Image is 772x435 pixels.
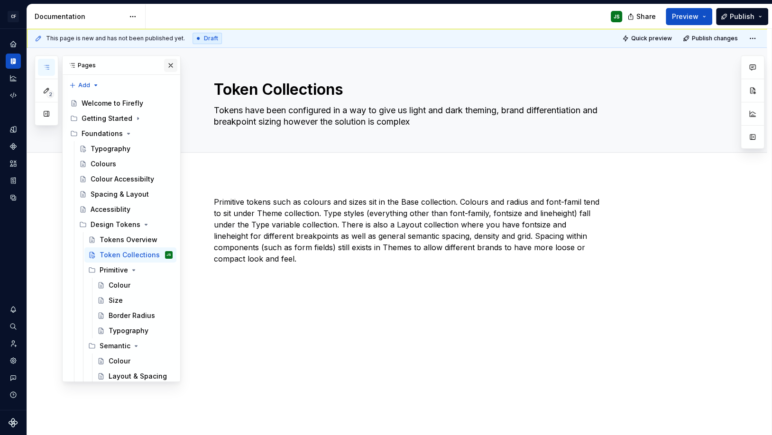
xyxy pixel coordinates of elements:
[109,372,167,381] div: Layout & Spacing
[212,103,601,129] textarea: Tokens have been configured in a way to give us light and dark theming, brand differentiation and...
[93,278,176,293] a: Colour
[623,8,662,25] button: Share
[109,326,148,335] div: Typography
[636,12,656,21] span: Share
[63,56,180,75] div: Pages
[84,232,176,247] a: Tokens Overview
[9,418,18,427] svg: Supernova Logo
[78,82,90,89] span: Add
[100,265,128,275] div: Primitive
[109,356,130,366] div: Colour
[84,247,176,263] a: Token CollectionsJS
[93,353,176,369] a: Colour
[716,8,768,25] button: Publish
[75,187,176,202] a: Spacing & Layout
[66,126,176,141] div: Foundations
[84,263,176,278] div: Primitive
[109,311,155,320] div: Border Radius
[166,250,171,260] div: JS
[730,12,754,21] span: Publish
[46,35,185,42] span: This page is new and has not been published yet.
[6,122,21,137] a: Design tokens
[46,91,54,98] span: 2
[75,156,176,172] a: Colours
[2,6,25,27] button: CF
[75,141,176,156] a: Typography
[692,35,738,42] span: Publish changes
[672,12,698,21] span: Preview
[91,174,154,184] div: Colour Accessibilty
[93,323,176,338] a: Typography
[93,369,176,384] a: Layout & Spacing
[6,353,21,368] a: Settings
[91,205,130,214] div: Accessiblity
[204,35,218,42] span: Draft
[8,11,19,22] div: CF
[91,220,140,229] div: Design Tokens
[6,370,21,385] button: Contact support
[212,78,601,101] textarea: Token Collections
[214,196,603,264] p: Primitive tokens such as colours and sizes sit in the Base collection. Colours and radius and fon...
[109,296,123,305] div: Size
[619,32,676,45] button: Quick preview
[91,144,130,154] div: Typography
[109,281,130,290] div: Colour
[614,13,620,20] div: JS
[6,336,21,351] a: Invite team
[66,96,176,111] a: Welcome to Firefly
[631,35,672,42] span: Quick preview
[93,293,176,308] a: Size
[75,172,176,187] a: Colour Accessibilty
[82,114,132,123] div: Getting Started
[680,32,742,45] button: Publish changes
[6,139,21,154] a: Components
[75,202,176,217] a: Accessiblity
[91,190,149,199] div: Spacing & Layout
[6,36,21,52] a: Home
[6,71,21,86] a: Analytics
[6,54,21,69] a: Documentation
[100,250,160,260] div: Token Collections
[75,217,176,232] div: Design Tokens
[35,12,124,21] div: Documentation
[6,302,21,317] button: Notifications
[93,308,176,323] a: Border Radius
[6,156,21,171] a: Assets
[100,341,130,351] div: Semantic
[84,338,176,353] div: Semantic
[6,190,21,205] a: Data sources
[82,129,123,138] div: Foundations
[6,88,21,103] a: Code automation
[82,99,143,108] div: Welcome to Firefly
[66,79,102,92] button: Add
[666,8,712,25] button: Preview
[91,159,116,169] div: Colours
[6,319,21,334] button: Search ⌘K
[66,111,176,126] div: Getting Started
[100,235,157,245] div: Tokens Overview
[6,173,21,188] a: Storybook stories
